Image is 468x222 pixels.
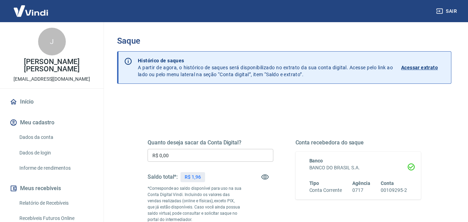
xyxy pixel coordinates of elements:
[309,164,407,171] h6: BANCO DO BRASIL S.A.
[309,158,323,163] span: Banco
[6,58,98,73] p: [PERSON_NAME] [PERSON_NAME]
[309,180,319,186] span: Tipo
[8,94,95,109] a: Início
[352,180,370,186] span: Agência
[295,139,421,146] h5: Conta recebedora do saque
[309,187,342,194] h6: Conta Corrente
[435,5,460,18] button: Sair
[352,187,370,194] h6: 0717
[381,180,394,186] span: Conta
[8,115,95,130] button: Meu cadastro
[17,196,95,210] a: Relatório de Recebíveis
[17,146,95,160] a: Dados de login
[14,76,90,83] p: [EMAIL_ADDRESS][DOMAIN_NAME]
[148,139,273,146] h5: Quanto deseja sacar da Conta Digital?
[138,57,393,78] p: A partir de agora, o histórico de saques será disponibilizado no extrato da sua conta digital. Ac...
[381,187,407,194] h6: 00109295-2
[38,28,66,55] div: J
[117,36,451,46] h3: Saque
[17,161,95,175] a: Informe de rendimentos
[17,130,95,144] a: Dados da conta
[401,64,438,71] p: Acessar extrato
[138,57,393,64] p: Histórico de saques
[148,174,178,180] h5: Saldo total*:
[8,0,53,21] img: Vindi
[401,57,445,78] a: Acessar extrato
[185,174,201,181] p: R$ 1,96
[8,181,95,196] button: Meus recebíveis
